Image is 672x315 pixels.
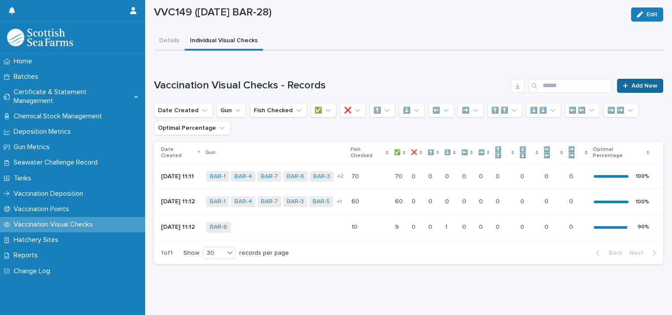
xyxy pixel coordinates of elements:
[261,173,278,180] a: BAR-7
[428,171,434,180] p: 0
[462,171,468,180] p: 0
[239,249,289,257] p: records per page
[603,250,622,256] span: Back
[520,196,526,205] p: 0
[351,171,361,180] p: 70
[544,171,550,180] p: 0
[10,128,78,136] p: Deposition Metrics
[568,145,582,161] p: ➡️ ➡️
[10,236,66,244] p: Hatchery Sites
[638,224,649,230] div: 90 %
[626,249,663,257] button: Next
[351,196,361,205] p: 60
[10,220,100,229] p: Vaccination Visual Checks
[313,173,330,180] a: BAR-3
[462,222,468,231] p: 0
[445,222,449,231] p: 1
[479,196,485,205] p: 0
[10,112,109,121] p: Chemical Stock Management
[154,6,624,19] p: VVC149 ([DATE] BAR-28)
[351,145,383,161] p: Fish Checked
[234,198,252,205] a: BAR-4
[313,198,330,205] a: BAR-5
[427,148,434,157] p: ⬆️
[394,148,401,157] p: ✅
[412,222,417,231] p: 0
[478,148,485,157] p: ➡️
[569,171,575,180] p: 0
[589,249,626,257] button: Back
[154,103,213,117] button: Date Created
[154,215,663,240] tr: [DATE] 11:12BAR-6 1010 99 00 00 11 00 00 00 00 00 00 90%
[210,198,226,205] a: BAR-1
[544,145,558,161] p: ⬅️ ⬅️
[203,249,224,258] div: 30
[161,145,195,161] p: Date Created
[310,103,336,117] button: ✅
[210,173,226,180] a: BAR-1
[617,79,663,93] a: Add New
[519,145,533,161] p: ⬇️ ⬇️
[395,196,405,205] p: 60
[250,103,307,117] button: Fish Checked
[10,205,76,213] p: Vaccination Points
[399,103,425,117] button: ⬇️
[569,222,575,231] p: 0
[412,171,417,180] p: 0
[479,171,485,180] p: 0
[526,103,561,117] button: ⬇️ ⬇️
[10,174,38,183] p: Tanks
[154,164,663,189] tr: [DATE] 11:11BAR-1 BAR-4 BAR-7 BAR-6 BAR-3 +27070 7070 00 00 00 00 00 00 00 00 00 100%
[593,145,644,161] p: Optimal Percentage
[544,196,550,205] p: 0
[428,196,434,205] p: 0
[7,29,73,46] img: uOABhIYSsOPhGJQdTwEw
[461,148,468,157] p: ⬅️
[10,143,57,151] p: Gun Metrics
[10,158,105,167] p: Seawater Challenge Record
[496,171,501,180] p: 0
[412,196,417,205] p: 0
[444,148,451,157] p: ⬇️
[520,222,526,231] p: 0
[287,173,304,180] a: BAR-6
[496,222,501,231] p: 0
[161,198,199,205] p: [DATE] 11:12
[183,249,199,257] p: Show
[632,83,657,89] span: Add New
[462,196,468,205] p: 0
[428,222,434,231] p: 0
[445,171,451,180] p: 0
[635,199,649,205] div: 100 %
[569,196,575,205] p: 0
[205,148,215,157] p: Gun
[428,103,454,117] button: ⬅️
[337,199,342,205] span: + 1
[395,222,401,231] p: 9
[261,198,278,205] a: BAR-7
[565,103,600,117] button: ⬅️ ⬅️
[496,196,501,205] p: 0
[185,32,263,51] button: Individual Visual Checks
[154,121,230,135] button: Optimal Percentage
[210,223,227,231] a: BAR-6
[528,79,612,93] input: Search
[10,251,45,260] p: Reports
[10,73,45,81] p: Batches
[635,173,649,179] div: 100 %
[520,171,526,180] p: 0
[631,7,663,22] button: Edit
[544,222,550,231] p: 0
[10,267,57,275] p: Change Log
[458,103,484,117] button: ➡️
[161,173,199,180] p: [DATE] 11:11
[287,198,304,205] a: BAR-3
[10,57,39,66] p: Home
[337,174,343,179] span: + 2
[411,148,417,157] p: ❌
[154,32,185,51] button: Details
[395,171,404,180] p: 70
[154,189,663,215] tr: [DATE] 11:12BAR-1 BAR-4 BAR-7 BAR-3 BAR-5 +16060 6060 00 00 00 00 00 00 00 00 00 100%
[234,173,252,180] a: BAR-4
